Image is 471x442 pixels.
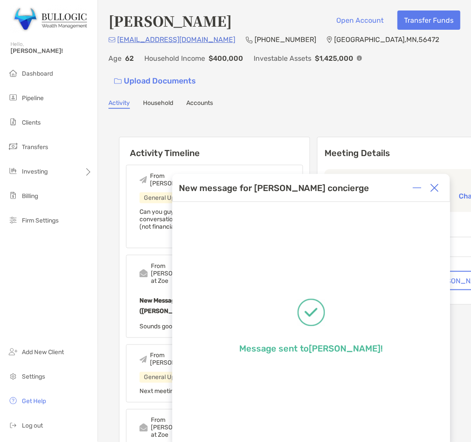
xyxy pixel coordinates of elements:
[398,10,461,30] button: Transfer Funds
[8,190,18,201] img: billing icon
[140,192,192,203] div: General Update
[330,10,391,30] button: Open Account
[140,372,192,383] div: General Update
[125,53,134,64] p: 62
[8,68,18,78] img: dashboard icon
[22,398,46,405] span: Get Help
[8,371,18,382] img: settings icon
[430,184,439,192] img: Close
[117,34,235,45] p: [EMAIL_ADDRESS][DOMAIN_NAME]
[8,396,18,406] img: get-help icon
[255,34,316,45] p: [PHONE_NUMBER]
[22,349,64,356] span: Add New Client
[150,172,200,187] div: From [PERSON_NAME]
[327,36,332,43] img: Location Icon
[22,143,48,151] span: Transfers
[413,184,422,192] img: Expand or collapse
[254,53,311,64] p: Investable Assets
[8,215,18,225] img: firm-settings icon
[140,356,147,363] img: Event icon
[114,78,122,84] img: button icon
[239,344,383,354] p: Message sent to [PERSON_NAME] !
[140,297,247,315] b: New Message from [PERSON_NAME] ([PERSON_NAME] concierge)
[8,347,18,357] img: add_new_client icon
[140,424,148,432] img: Event icon
[22,373,45,381] span: Settings
[209,53,243,64] p: $400,000
[22,217,59,224] span: Firm Settings
[357,56,362,61] img: Info Icon
[334,34,440,45] p: [GEOGRAPHIC_DATA] , MN , 56472
[108,53,122,64] p: Age
[143,99,173,109] a: Household
[315,53,353,64] p: $1,425,000
[144,53,205,64] p: Household Income
[140,269,148,278] img: Event icon
[22,70,53,77] span: Dashboard
[22,94,44,102] span: Pipeline
[108,37,115,42] img: Email Icon
[140,323,289,331] span: Sounds good [PERSON_NAME], thanks for the update
[297,299,325,327] img: Message successfully sent
[8,166,18,176] img: investing icon
[108,72,202,90] a: Upload Documents
[179,183,370,193] div: New message for [PERSON_NAME] concierge
[140,388,261,395] span: Next meeting is booked for [DATE] 4pm CST
[8,141,18,152] img: transfers icon
[22,422,43,430] span: Log out
[10,3,87,35] img: Zoe Logo
[8,92,18,103] img: pipeline icon
[8,420,18,431] img: logout icon
[246,36,253,43] img: Phone Icon
[8,117,18,127] img: clients icon
[108,10,232,31] h4: [PERSON_NAME]
[108,99,130,109] a: Activity
[119,137,310,158] h6: Activity Timeline
[140,208,279,230] span: Can you guys reach out to him? We had a good conversation he was ready to sign for tax planning (...
[140,176,147,184] img: Event icon
[22,168,48,175] span: Investing
[151,417,202,439] div: From [PERSON_NAME] at Zoe
[22,119,41,126] span: Clients
[186,99,213,109] a: Accounts
[151,262,202,285] div: From [PERSON_NAME] at Zoe
[10,47,92,55] span: [PERSON_NAME]!
[22,192,38,200] span: Billing
[150,352,202,367] div: From [PERSON_NAME]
